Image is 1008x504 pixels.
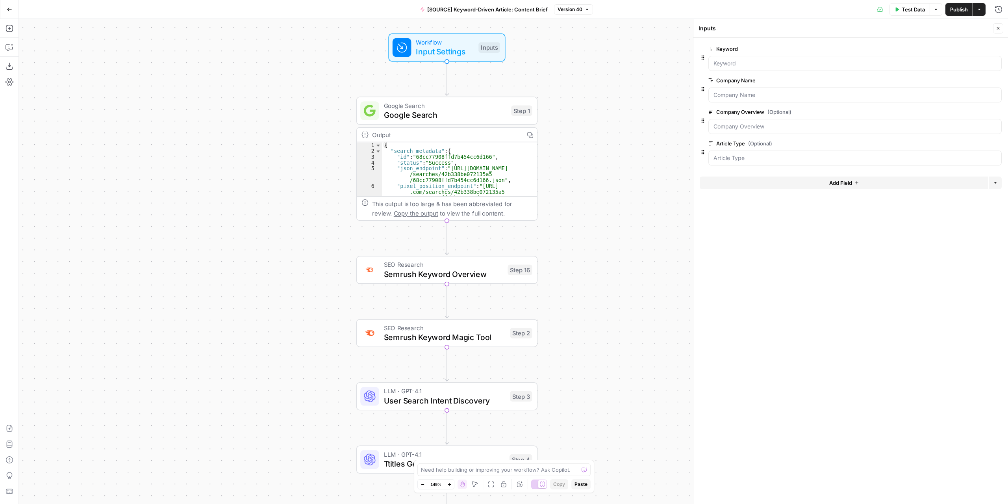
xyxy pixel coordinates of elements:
span: LLM · GPT-4.1 [384,450,505,459]
label: Company Overview [708,108,957,116]
div: Google SearchGoogle SearchStep 1Output{ "search_metadata":{ "id":"68cc77908ffd7b454cc6d166", "sta... [356,97,537,221]
button: Add Field [700,177,988,189]
div: Step 4 [510,454,532,465]
img: v3j4otw2j2lxnxfkcl44e66h4fup [364,265,376,275]
g: Edge from step_1 to step_16 [445,220,449,255]
div: Output [372,130,519,139]
div: WorkflowInput SettingsInputs [356,33,537,61]
span: Ttitles Generation [384,458,505,470]
button: Test Data [889,3,930,16]
span: Google Search [384,109,507,121]
span: SEO Research [384,323,506,333]
span: User Search Intent Discovery [384,394,506,406]
div: Step 16 [508,265,532,275]
input: Company Name [713,91,997,99]
span: Input Settings [416,46,474,58]
div: This output is too large & has been abbreviated for review. to view the full content. [372,199,532,218]
div: 1 [357,142,382,148]
div: 2 [357,148,382,154]
button: Copy [550,479,568,489]
span: [SOURCE] Keyword-Driven Article: Content Brief [427,6,548,13]
span: Workflow [416,37,474,47]
input: Article Type [713,154,997,162]
span: Test Data [902,6,925,13]
g: Edge from start to step_1 [445,61,449,95]
button: [SOURCE] Keyword-Driven Article: Content Brief [415,3,552,16]
div: Step 1 [511,106,532,116]
button: Publish [945,3,973,16]
span: Semrush Keyword Magic Tool [384,331,506,343]
label: Keyword [708,45,957,53]
g: Edge from step_2 to step_3 [445,347,449,381]
span: Paste [574,481,587,488]
div: 6 [357,183,382,206]
button: Version 40 [554,4,593,15]
span: (Optional) [767,108,791,116]
textarea: Inputs [699,24,716,32]
span: (Optional) [748,139,772,147]
span: Google Search [384,101,507,110]
div: SEO ResearchSemrush Keyword OverviewStep 16 [356,256,537,284]
div: LLM · GPT-4.1Ttitles GenerationStep 4 [356,445,537,473]
input: Company Overview [713,123,997,130]
span: Version 40 [558,6,582,13]
div: 5 [357,166,382,184]
label: Company Name [708,76,957,84]
img: 8a3tdog8tf0qdwwcclgyu02y995m [364,327,376,339]
span: Copy the output [394,210,438,217]
span: LLM · GPT-4.1 [384,386,506,396]
span: Publish [950,6,968,13]
span: SEO Research [384,260,503,270]
div: 3 [357,154,382,160]
span: Semrush Keyword Overview [384,268,503,280]
span: Toggle code folding, rows 1 through 31 [375,142,381,148]
div: SEO ResearchSemrush Keyword Magic ToolStep 2 [356,319,537,347]
span: Toggle code folding, rows 2 through 12 [375,148,381,154]
label: Article Type [708,139,957,147]
div: Step 2 [510,328,532,338]
div: 4 [357,160,382,166]
div: Step 3 [510,391,532,402]
div: LLM · GPT-4.1User Search Intent DiscoveryStep 3 [356,382,537,410]
span: Add Field [829,179,852,187]
span: 149% [430,481,441,487]
g: Edge from step_16 to step_2 [445,284,449,318]
button: Paste [571,479,591,489]
div: Inputs [478,42,500,53]
g: Edge from step_3 to step_4 [445,410,449,444]
span: Copy [553,481,565,488]
input: Keyword [713,60,997,67]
